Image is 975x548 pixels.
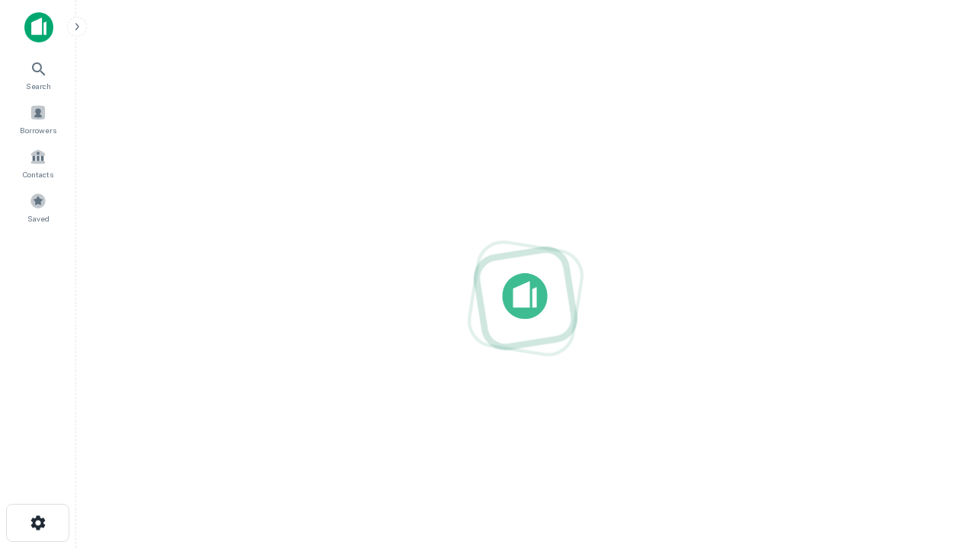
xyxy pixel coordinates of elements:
iframe: Chat Widget [899,378,975,451]
a: Borrowers [5,98,72,139]
span: Search [26,80,51,92]
span: Contacts [23,168,53,180]
a: Search [5,54,72,95]
a: Contacts [5,142,72,183]
a: Saved [5,186,72,228]
span: Borrowers [20,124,56,136]
img: capitalize-icon.png [24,12,53,43]
span: Saved [27,212,50,225]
